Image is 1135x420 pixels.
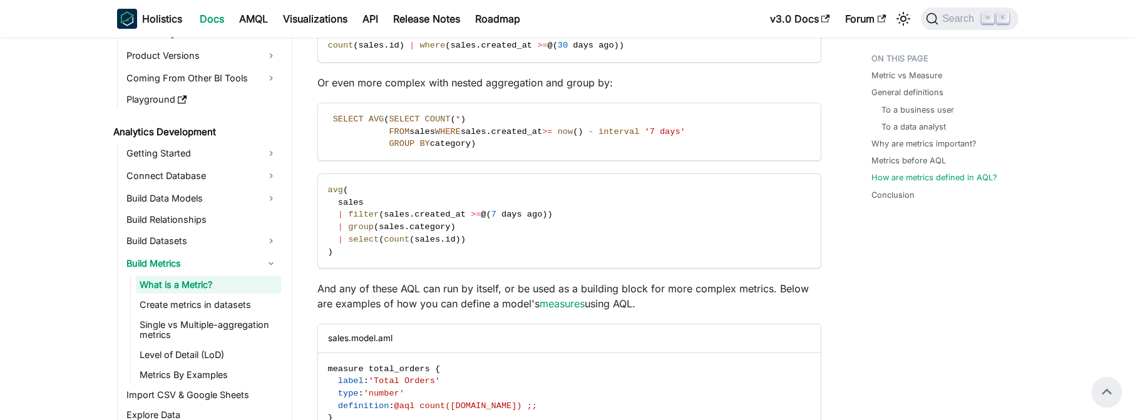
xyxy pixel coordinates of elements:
[619,41,624,50] span: )
[123,211,281,228] a: Build Relationships
[123,166,281,186] a: Connect Database
[471,210,481,219] span: >=
[527,210,542,219] span: ago
[871,172,997,183] a: How are metrics defined in AQL?
[136,346,281,364] a: Level of Detail (LoD)
[491,210,496,219] span: 7
[481,41,532,50] span: created_at
[348,235,379,244] span: select
[328,247,333,257] span: )
[136,366,281,384] a: Metrics By Examples
[338,210,343,219] span: |
[763,9,838,29] a: v3.0 Docs
[348,222,374,232] span: group
[394,401,537,411] span: @aql count([DOMAIN_NAME]) ;;
[558,41,568,50] span: 30
[982,13,994,24] kbd: ⌘
[123,68,281,88] a: Coming From Other BI Tools
[358,389,363,398] span: :
[440,235,445,244] span: .
[389,139,414,148] span: GROUP
[389,115,419,124] span: SELECT
[123,231,281,251] a: Build Datasets
[468,9,528,29] a: Roadmap
[578,127,583,136] span: )
[379,222,404,232] span: sales
[537,41,547,50] span: >=
[136,276,281,294] a: What is a Metric?
[369,364,430,374] span: total_orders
[364,389,404,398] span: 'number'
[435,127,461,136] span: WHERE
[333,115,364,124] span: SELECT
[548,210,553,219] span: )
[461,115,466,124] span: )
[486,210,491,219] span: (
[384,210,409,219] span: sales
[445,235,455,244] span: id
[379,210,384,219] span: (
[588,127,593,136] span: -
[419,41,445,50] span: where
[123,254,281,274] a: Build Metrics
[644,127,685,136] span: '7 days'
[328,41,354,50] span: count
[558,127,573,136] span: now
[338,235,343,244] span: |
[425,115,451,124] span: COUNT
[389,127,409,136] span: FROM
[369,376,440,386] span: 'Total Orders'
[1092,377,1122,407] button: Scroll back to top
[142,11,182,26] b: Holistics
[881,104,954,116] a: To a business user
[881,121,946,133] a: To a data analyst
[614,41,619,50] span: )
[136,316,281,344] a: Single vs Multiple-aggregation metrics
[374,222,379,232] span: (
[409,235,414,244] span: (
[938,13,982,24] span: Search
[540,297,585,310] a: measures
[384,235,409,244] span: count
[123,386,281,404] a: Import CSV & Google Sheets
[275,9,355,29] a: Visualizations
[461,235,466,244] span: )
[893,9,913,29] button: Switch between dark and light mode (currently light mode)
[414,235,440,244] span: sales
[481,210,486,219] span: @
[355,9,386,29] a: API
[110,123,281,141] a: Analytics Development
[414,210,466,219] span: created_at
[389,401,394,411] span: :
[573,127,578,136] span: (
[476,41,481,50] span: .
[471,139,476,148] span: )
[409,127,435,136] span: sales
[456,235,461,244] span: )
[409,222,450,232] span: category
[317,281,821,311] p: And any of these AQL can run by itself, or be used as a building block for more complex metrics. ...
[871,69,942,81] a: Metric vs Measure
[491,127,543,136] span: created_at
[409,41,414,50] span: |
[542,127,552,136] span: >=
[430,139,471,148] span: category
[123,91,281,108] a: Playground
[547,41,552,50] span: @
[389,41,399,50] span: id
[598,127,639,136] span: interval
[997,13,1009,24] kbd: K
[553,41,558,50] span: (
[450,41,476,50] span: sales
[123,46,281,66] a: Product Versions
[445,41,450,50] span: (
[871,155,946,166] a: Metrics before AQL
[338,376,364,386] span: label
[386,9,468,29] a: Release Notes
[358,41,384,50] span: sales
[486,127,491,136] span: .
[450,222,455,232] span: )
[353,41,358,50] span: (
[542,210,547,219] span: )
[317,75,821,90] p: Or even more complex with nested aggregation and group by:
